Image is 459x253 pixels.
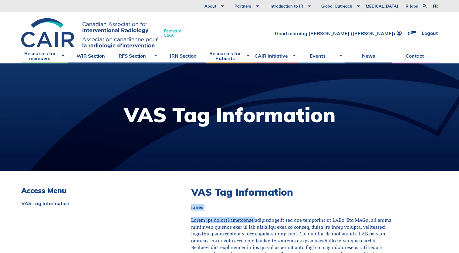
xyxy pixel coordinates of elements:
a: FormerlyCIRA [21,18,187,48]
a: IRN Section [160,48,207,63]
a: RFS Section [114,48,160,63]
a: Resources for members [21,48,68,63]
a: VAS Tag Information [21,201,161,206]
img: CIRA [21,18,158,48]
h1: VAS Tag Information [124,105,336,125]
a: CAIR Initiative [253,48,299,63]
strong: Lines [191,204,203,211]
a: Events [299,48,345,63]
h2: VAS Tag Information [191,186,392,198]
a: 0 [408,31,416,36]
h3: Access Menu [21,186,161,195]
a: Resources for Patients [206,48,253,63]
a: Good morning [PERSON_NAME] ([PERSON_NAME]) [275,31,402,36]
a: Contact [392,48,438,63]
a: WIR Section [68,48,114,63]
a: fr [433,4,438,8]
a: Logout [422,31,438,36]
a: News [345,48,392,63]
span: Formerly CIRA [164,29,181,37]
